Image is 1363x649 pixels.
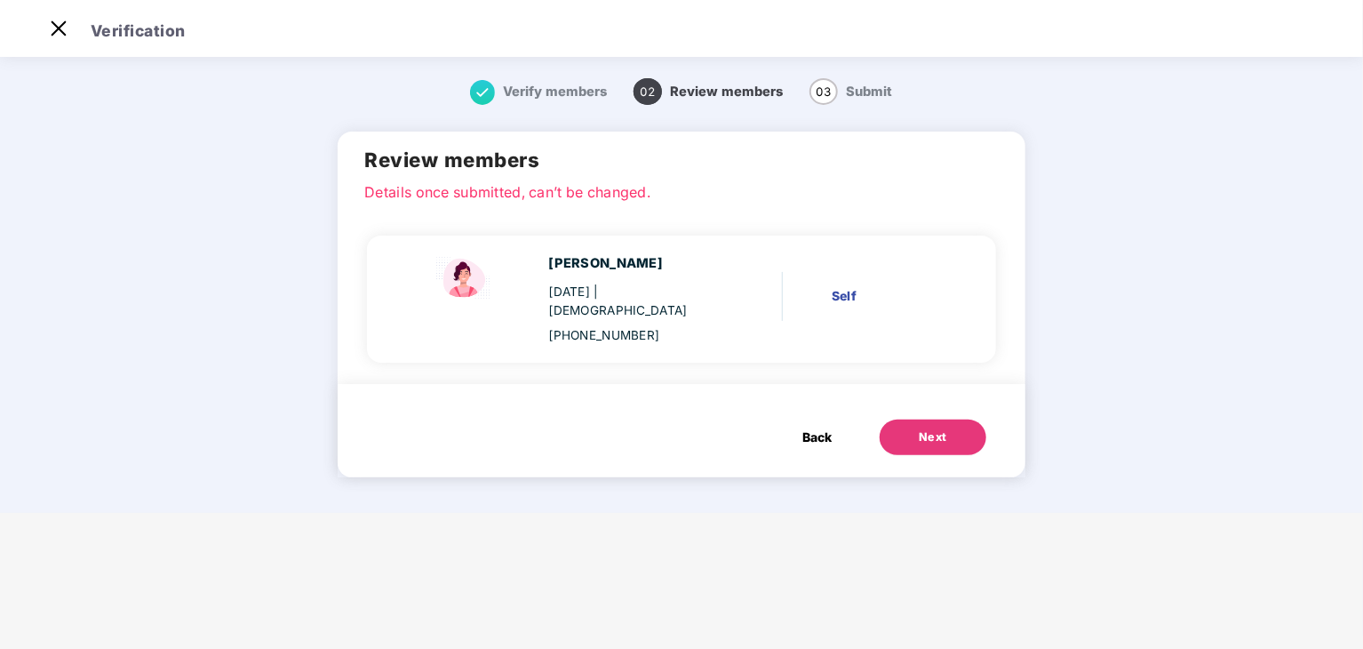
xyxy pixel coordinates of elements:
span: 03 [809,78,838,105]
span: Submit [846,84,892,100]
button: Back [785,420,849,455]
div: [PHONE_NUMBER] [548,326,717,345]
span: Review members [670,84,783,100]
div: [PERSON_NAME] [548,253,717,274]
div: Self [832,286,944,306]
div: Next [919,429,947,446]
div: [DATE] [548,283,717,321]
h2: Review members [364,145,998,176]
span: 02 [634,78,662,105]
img: svg+xml;base64,PHN2ZyBpZD0iU3BvdXNlX2ljb24iIHhtbG5zPSJodHRwOi8vd3d3LnczLm9yZy8yMDAwL3N2ZyIgd2lkdG... [429,253,500,303]
span: Verify members [503,84,607,100]
img: svg+xml;base64,PHN2ZyB4bWxucz0iaHR0cDovL3d3dy53My5vcmcvMjAwMC9zdmciIHdpZHRoPSIxNiIgaGVpZ2h0PSIxNi... [470,80,495,105]
button: Next [880,420,986,455]
p: Details once submitted, can’t be changed. [364,181,998,197]
span: Back [802,428,832,447]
